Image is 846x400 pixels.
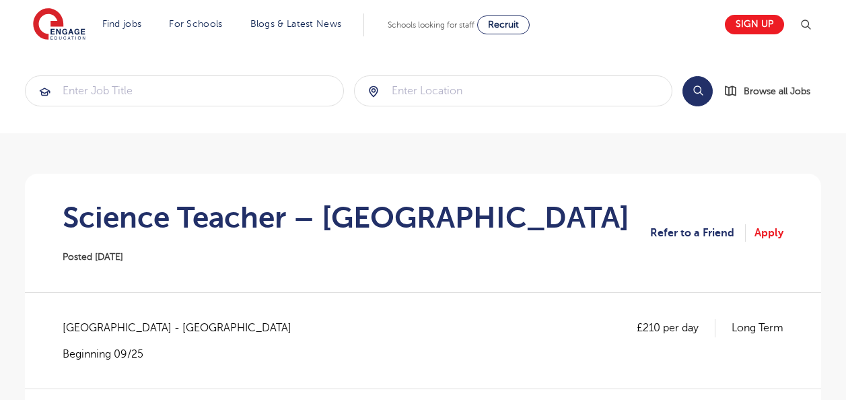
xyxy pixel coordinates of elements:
[682,76,713,106] button: Search
[754,224,783,242] a: Apply
[26,76,343,106] input: Submit
[63,319,305,337] span: [GEOGRAPHIC_DATA] - [GEOGRAPHIC_DATA]
[25,75,344,106] div: Submit
[354,75,673,106] div: Submit
[732,319,783,337] p: Long Term
[63,347,305,362] p: Beginning 09/25
[63,252,123,262] span: Posted [DATE]
[744,84,810,99] span: Browse all Jobs
[388,20,474,30] span: Schools looking for staff
[33,8,85,42] img: Engage Education
[102,19,142,29] a: Find jobs
[355,76,672,106] input: Submit
[63,201,629,234] h1: Science Teacher – [GEOGRAPHIC_DATA]
[650,224,746,242] a: Refer to a Friend
[637,319,715,337] p: £210 per day
[725,15,784,34] a: Sign up
[477,15,530,34] a: Recruit
[169,19,222,29] a: For Schools
[724,84,821,99] a: Browse all Jobs
[488,20,519,30] span: Recruit
[250,19,342,29] a: Blogs & Latest News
